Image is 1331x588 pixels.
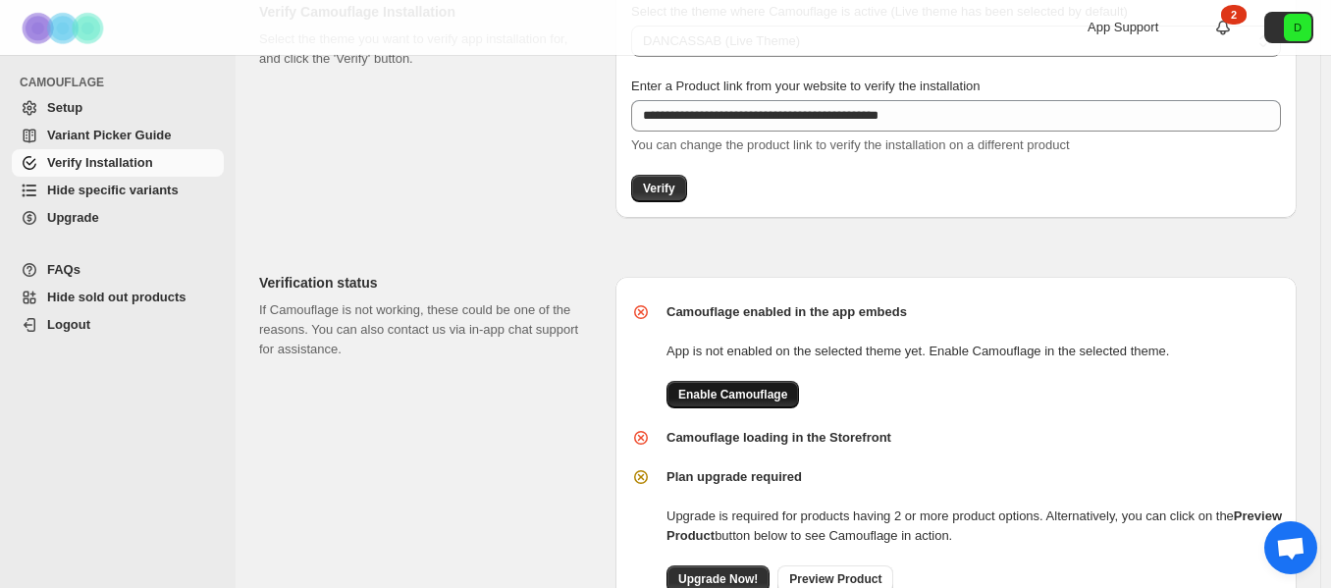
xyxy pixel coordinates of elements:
a: 2 [1213,18,1233,37]
img: Camouflage [16,1,114,55]
b: Camouflage loading in the Storefront [666,430,891,445]
a: Variant Picker Guide [12,122,224,149]
a: Upgrade [12,204,224,232]
span: Verify [643,181,675,196]
a: Logout [12,311,224,339]
span: App Support [1088,20,1158,34]
span: CAMOUFLAGE [20,75,226,90]
div: 2 [1221,5,1247,25]
button: Avatar with initials D [1264,12,1313,43]
a: Verify Installation [12,149,224,177]
a: Enable Camouflage [666,387,799,401]
span: FAQs [47,262,80,277]
b: Camouflage enabled in the app embeds [666,304,907,319]
span: Verify Installation [47,155,153,170]
span: Enter a Product link from your website to verify the installation [631,79,981,93]
span: Hide specific variants [47,183,179,197]
span: Variant Picker Guide [47,128,171,142]
a: Chat abierto [1264,521,1317,574]
span: You can change the product link to verify the installation on a different product [631,137,1070,152]
button: Enable Camouflage [666,381,799,408]
button: Verify [631,175,687,202]
span: Hide sold out products [47,290,186,304]
a: Hide specific variants [12,177,224,204]
p: App is not enabled on the selected theme yet. Enable Camouflage in the selected theme. [666,342,1169,361]
a: Setup [12,94,224,122]
a: FAQs [12,256,224,284]
span: Preview Product [789,571,881,587]
a: Hide sold out products [12,284,224,311]
span: Setup [47,100,82,115]
span: Logout [47,317,90,332]
span: Upgrade Now! [678,571,758,587]
p: If Camouflage is not working, these could be one of the reasons. You can also contact us via in-a... [259,300,584,359]
b: Plan upgrade required [666,469,802,484]
text: D [1294,22,1302,33]
h2: Verification status [259,273,584,293]
span: Avatar with initials D [1284,14,1311,41]
span: Enable Camouflage [678,387,787,402]
span: Upgrade [47,210,99,225]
